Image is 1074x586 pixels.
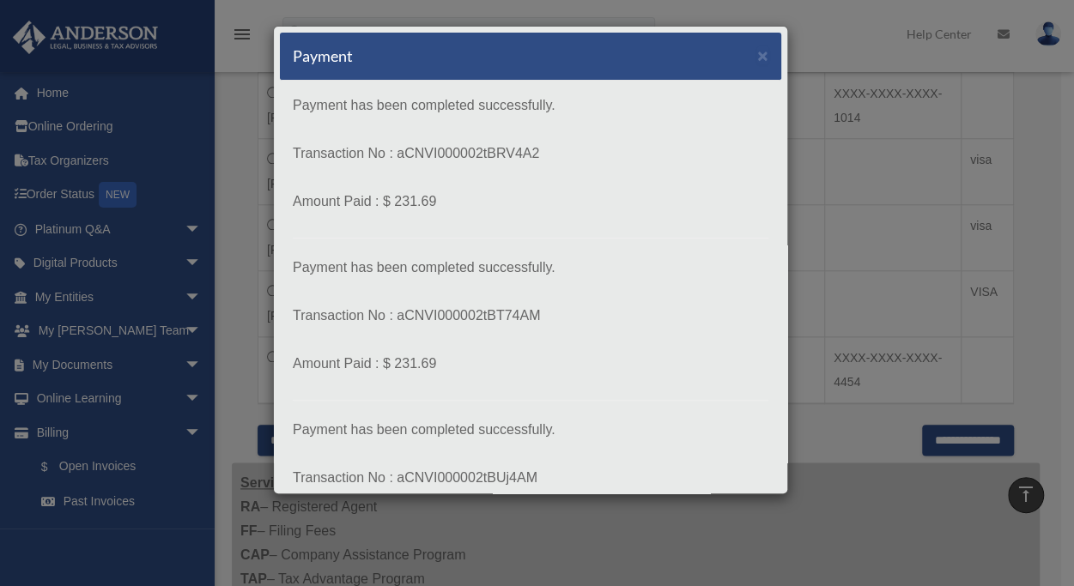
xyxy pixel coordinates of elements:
[293,256,768,280] p: Payment has been completed successfully.
[293,418,768,442] p: Payment has been completed successfully.
[757,46,768,64] button: Close
[293,94,768,118] p: Payment has been completed successfully.
[293,466,768,490] p: Transaction No : aCNVI000002tBUj4AM
[293,304,768,328] p: Transaction No : aCNVI000002tBT74AM
[293,352,768,376] p: Amount Paid : $ 231.69
[293,45,353,67] h5: Payment
[757,45,768,65] span: ×
[293,190,768,214] p: Amount Paid : $ 231.69
[293,142,768,166] p: Transaction No : aCNVI000002tBRV4A2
